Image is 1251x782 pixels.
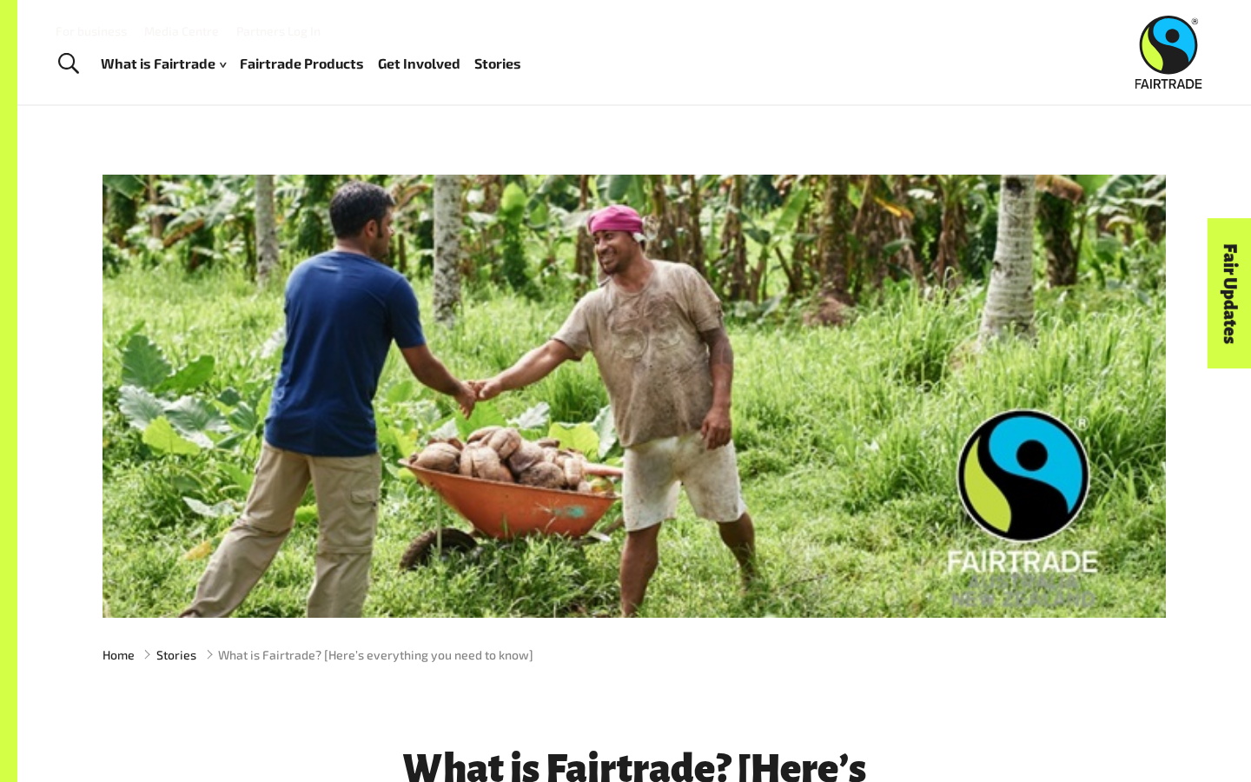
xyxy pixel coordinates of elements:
a: Fairtrade Products [240,51,364,76]
a: Partners Log In [236,23,321,38]
a: For business [56,23,127,38]
a: Stories [156,646,196,664]
a: Stories [474,51,521,76]
a: Toggle Search [47,43,89,86]
a: Get Involved [378,51,460,76]
a: Home [103,646,135,664]
a: What is Fairtrade [101,51,226,76]
img: Fairtrade Australia New Zealand logo [1135,16,1202,89]
span: What is Fairtrade? [Here’s everything you need to know] [218,646,533,664]
a: Media Centre [144,23,219,38]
